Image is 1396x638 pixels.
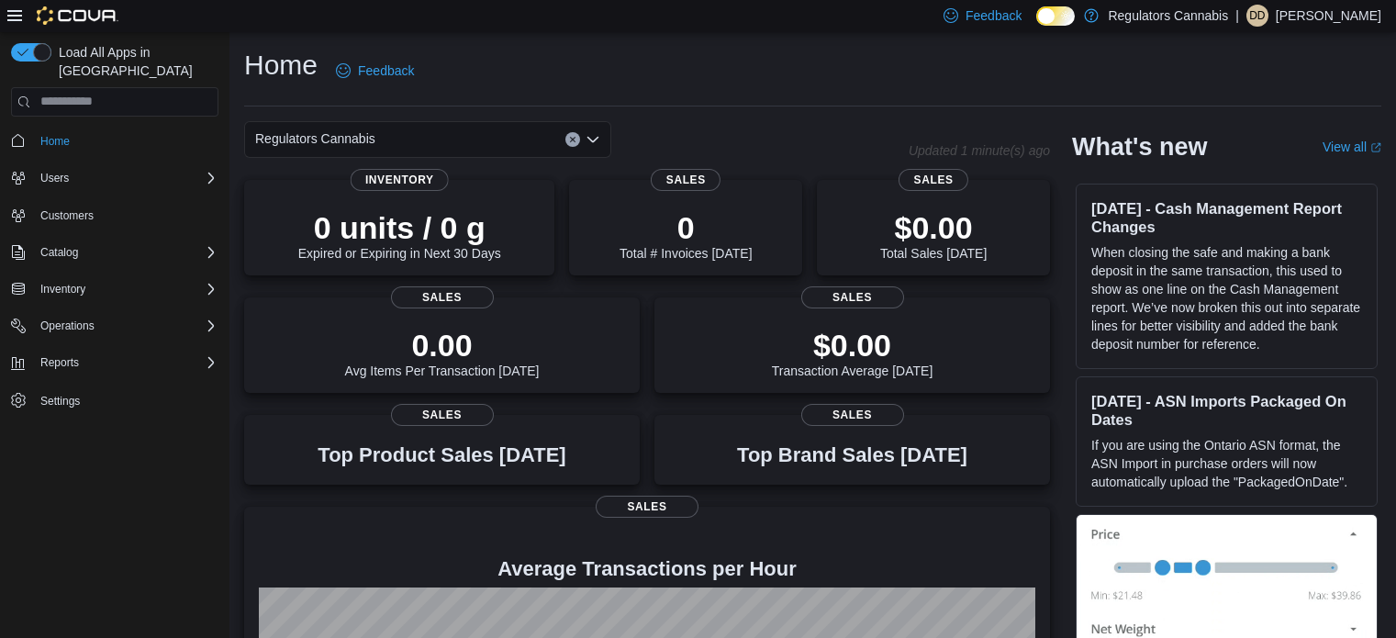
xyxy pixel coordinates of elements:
span: Sales [391,404,494,426]
span: Customers [33,204,218,227]
a: View allExternal link [1323,140,1381,154]
button: Inventory [4,276,226,302]
span: Sales [801,404,904,426]
p: If you are using the Ontario ASN format, the ASN Import in purchase orders will now automatically... [1091,436,1362,491]
button: Operations [33,315,102,337]
button: Settings [4,386,226,413]
input: Dark Mode [1036,6,1075,26]
button: Operations [4,313,226,339]
span: Settings [33,388,218,411]
button: Users [33,167,76,189]
p: 0 [620,209,752,246]
span: Inventory [40,282,85,297]
button: Home [4,128,226,154]
span: Sales [651,169,720,191]
span: Sales [596,496,698,518]
p: $0.00 [772,327,933,364]
span: Inventory [33,278,218,300]
p: | [1235,5,1239,27]
img: Cova [37,6,118,25]
span: Regulators Cannabis [255,128,375,150]
span: Inventory [351,169,449,191]
p: 0 units / 0 g [298,209,501,246]
p: [PERSON_NAME] [1276,5,1381,27]
span: Reports [40,355,79,370]
div: Devon DeSalliers [1246,5,1268,27]
span: Operations [33,315,218,337]
button: Catalog [33,241,85,263]
div: Total # Invoices [DATE] [620,209,752,261]
p: When closing the safe and making a bank deposit in the same transaction, this used to show as one... [1091,243,1362,353]
span: Load All Apps in [GEOGRAPHIC_DATA] [51,43,218,80]
a: Feedback [329,52,421,89]
button: Clear input [565,132,580,147]
p: Updated 1 minute(s) ago [909,143,1050,158]
span: Settings [40,394,80,409]
span: Sales [899,169,968,191]
h1: Home [244,47,318,84]
svg: External link [1370,142,1381,153]
h3: Top Brand Sales [DATE] [737,444,967,466]
span: Reports [33,352,218,374]
span: Home [40,134,70,149]
p: 0.00 [345,327,540,364]
button: Inventory [33,278,93,300]
p: Regulators Cannabis [1108,5,1228,27]
span: Home [33,129,218,152]
a: Settings [33,390,87,412]
a: Customers [33,205,101,227]
h4: Average Transactions per Hour [259,558,1035,580]
h3: Top Product Sales [DATE] [318,444,565,466]
div: Expired or Expiring in Next 30 Days [298,209,501,261]
span: Users [33,167,218,189]
button: Reports [33,352,86,374]
div: Avg Items Per Transaction [DATE] [345,327,540,378]
div: Transaction Average [DATE] [772,327,933,378]
span: Dark Mode [1036,26,1037,27]
span: Sales [801,286,904,308]
div: Total Sales [DATE] [880,209,987,261]
span: Feedback [966,6,1022,25]
span: Operations [40,319,95,333]
span: Customers [40,208,94,223]
button: Reports [4,350,226,375]
span: Catalog [40,245,78,260]
h2: What's new [1072,132,1207,162]
span: Users [40,171,69,185]
h3: [DATE] - ASN Imports Packaged On Dates [1091,392,1362,429]
button: Users [4,165,226,191]
span: Feedback [358,62,414,80]
p: $0.00 [880,209,987,246]
nav: Complex example [11,120,218,462]
button: Open list of options [586,132,600,147]
button: Customers [4,202,226,229]
button: Catalog [4,240,226,265]
span: DD [1249,5,1265,27]
span: Catalog [33,241,218,263]
a: Home [33,130,77,152]
h3: [DATE] - Cash Management Report Changes [1091,199,1362,236]
span: Sales [391,286,494,308]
